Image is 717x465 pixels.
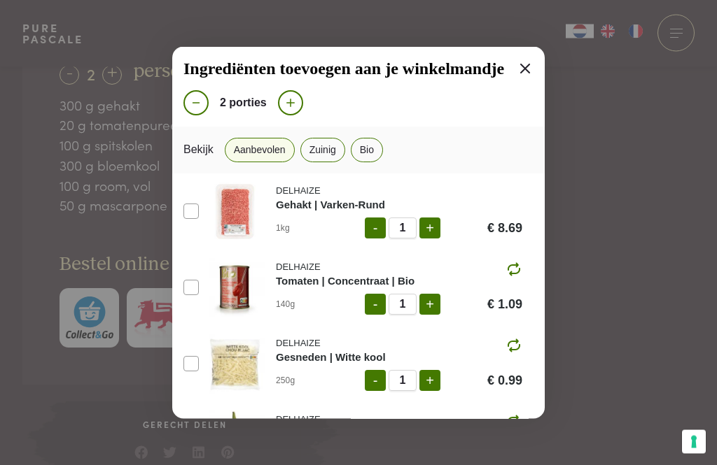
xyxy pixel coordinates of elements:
div: € 0.99 [487,374,522,387]
button: + [419,370,440,391]
span: 1 [389,217,417,238]
img: product [205,334,265,394]
button: Bio [351,138,383,162]
div: 1kg [276,222,318,234]
div: Bekijk [183,138,214,162]
div: DELHAIZE [276,413,522,426]
span: 2 porties [220,97,267,108]
span: Ingrediënten toevoegen aan je winkelmandje [183,59,504,79]
button: - [365,294,386,315]
div: DELHAIZE [276,337,522,350]
button: + [419,294,440,315]
img: product [205,182,265,241]
div: € 1.09 [487,298,522,310]
div: € 8.69 [487,222,522,234]
span: 1 [389,370,417,391]
div: DELHAIZE [276,261,522,273]
div: Gehakt | Varken-Rund [276,197,522,213]
div: 250g [276,374,318,387]
button: + [419,217,440,238]
button: Zuinig [300,138,345,162]
img: product [205,258,265,317]
div: Gesneden | Witte kool [276,350,522,366]
span: 1 [389,294,417,315]
button: Aanbevolen [225,138,295,162]
button: - [365,370,386,391]
div: Tomaten | Concentraat | Bio [276,273,522,289]
button: Uw voorkeuren voor toestemming voor trackingtechnologieën [682,430,706,454]
button: - [365,217,386,238]
div: 140g [276,298,318,310]
div: DELHAIZE [276,185,522,197]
